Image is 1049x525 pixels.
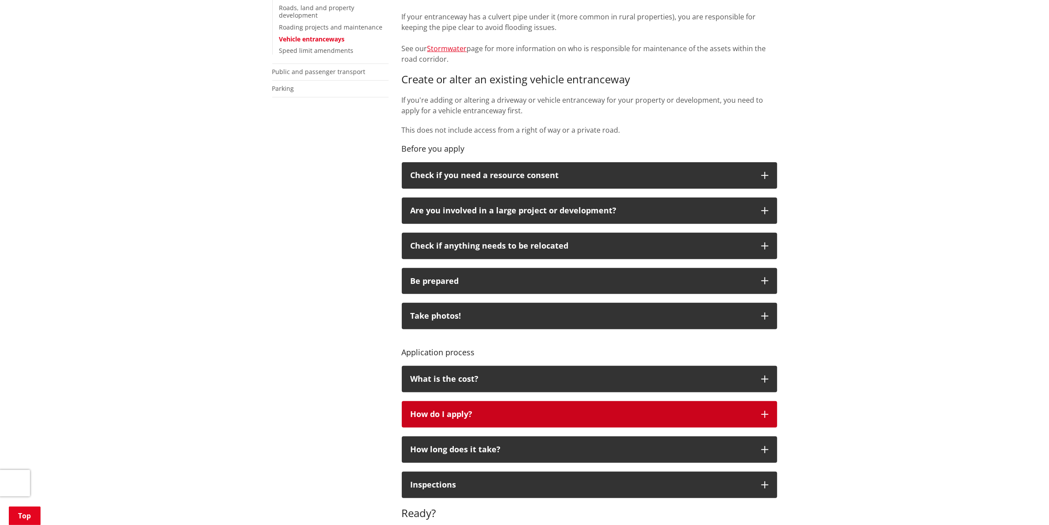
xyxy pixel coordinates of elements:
[279,35,345,43] a: Vehicle entranceways
[411,277,752,286] div: Be prepared
[411,445,752,454] div: How long does it take?
[402,162,777,189] button: Check if you need a resource consent
[402,144,777,154] h4: Before you apply
[402,472,777,498] button: Inspections
[402,366,777,392] button: What is the cost?
[411,171,752,180] p: Check if you need a resource consent
[279,4,355,19] a: Roads, land and property development
[402,507,777,520] h3: Ready?
[272,67,366,76] a: Public and passenger transport
[402,268,777,294] button: Be prepared
[411,312,752,320] div: Take photos!
[402,197,777,224] button: Are you involved in a large project or development?
[411,375,752,384] div: What is the cost?
[402,11,777,64] p: If your entranceway has a culvert pipe under it (more common in rural properties), you are respon...
[427,44,467,53] a: Stormwater
[411,242,752,250] p: Check if anything needs to be relocated
[402,73,777,86] h3: Create or alter an existing vehicle entranceway
[402,436,777,463] button: How long does it take?
[402,95,777,116] p: If you're adding or altering a driveway or vehicle entranceway for your property or development, ...
[411,206,752,215] p: Are you involved in a large project or development?
[279,46,354,55] a: Speed limit amendments
[402,233,777,259] button: Check if anything needs to be relocated
[1008,488,1040,520] iframe: Messenger Launcher
[272,84,294,93] a: Parking
[9,506,41,525] a: Top
[411,480,752,489] div: Inspections
[279,23,383,31] a: Roading projects and maintenance
[411,410,752,419] div: How do I apply?
[402,401,777,428] button: How do I apply?
[402,125,777,135] p: This does not include access from a right of way or a private road.
[402,303,777,329] button: Take photos!
[402,338,777,357] h4: Application process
